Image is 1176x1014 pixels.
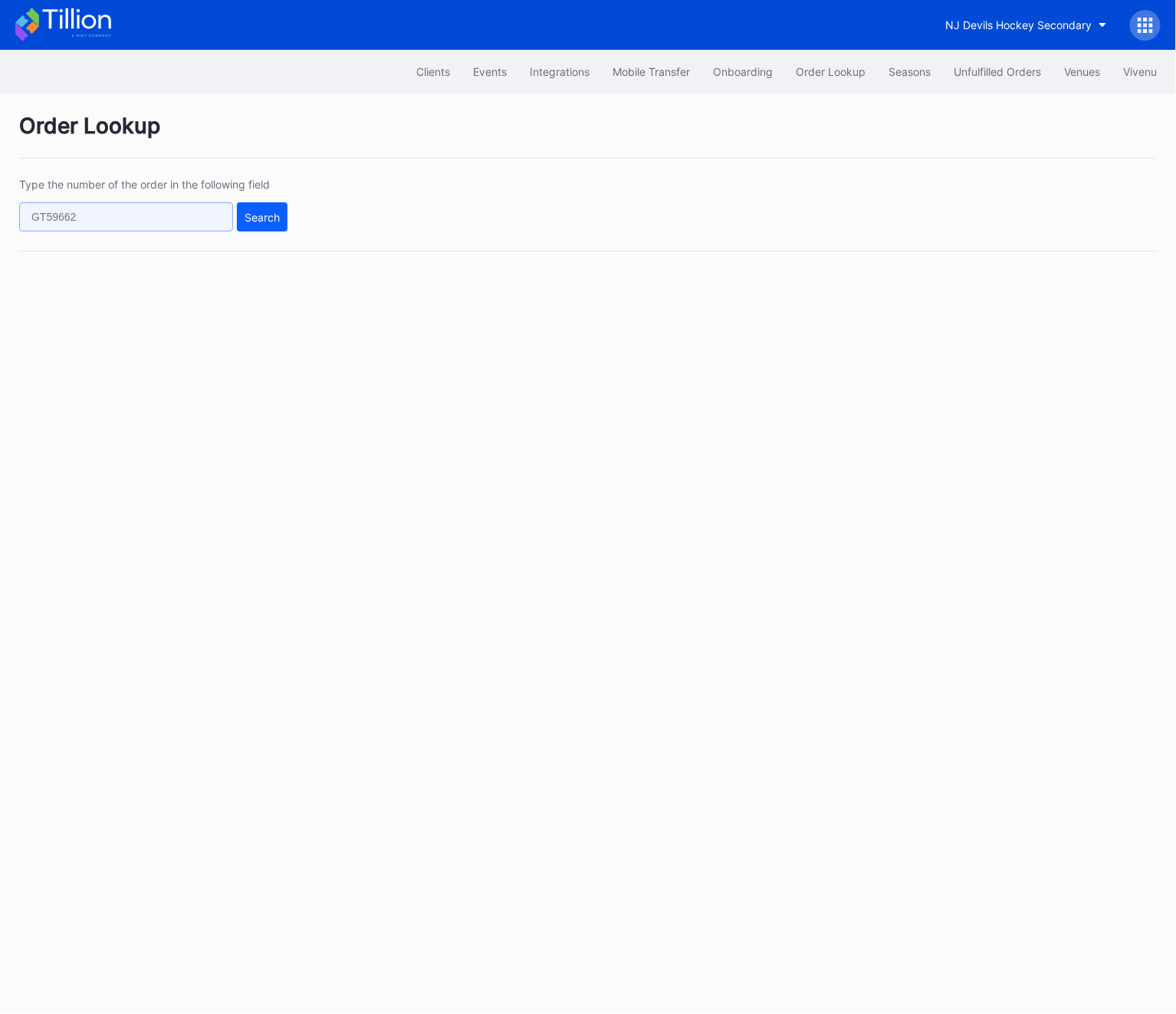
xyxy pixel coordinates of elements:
div: Order Lookup [796,65,866,78]
button: Unfulfilled Orders [942,57,1053,86]
div: Vivenu [1123,65,1157,78]
div: Events [473,65,507,78]
div: Order Lookup [19,113,1157,159]
input: GT59662 [19,202,233,231]
button: Search [237,202,287,231]
div: Venues [1064,65,1100,78]
div: Seasons [889,65,931,78]
button: NJ Devils Hockey Secondary [934,11,1119,39]
div: Clients [416,65,450,78]
div: Search [245,211,280,224]
div: Mobile Transfer [613,65,690,78]
button: Vivenu [1112,57,1168,86]
button: Order Lookup [784,57,877,86]
button: Seasons [877,57,942,86]
div: Unfulfilled Orders [954,65,1041,78]
button: Onboarding [701,57,784,86]
button: Mobile Transfer [601,57,701,86]
div: Onboarding [713,65,773,78]
button: Integrations [518,57,601,86]
button: Venues [1053,57,1112,86]
div: Integrations [530,65,590,78]
div: Type the number of the order in the following field [19,178,287,191]
div: NJ Devils Hockey Secondary [945,18,1092,31]
button: Events [462,57,518,86]
button: Clients [405,57,462,86]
